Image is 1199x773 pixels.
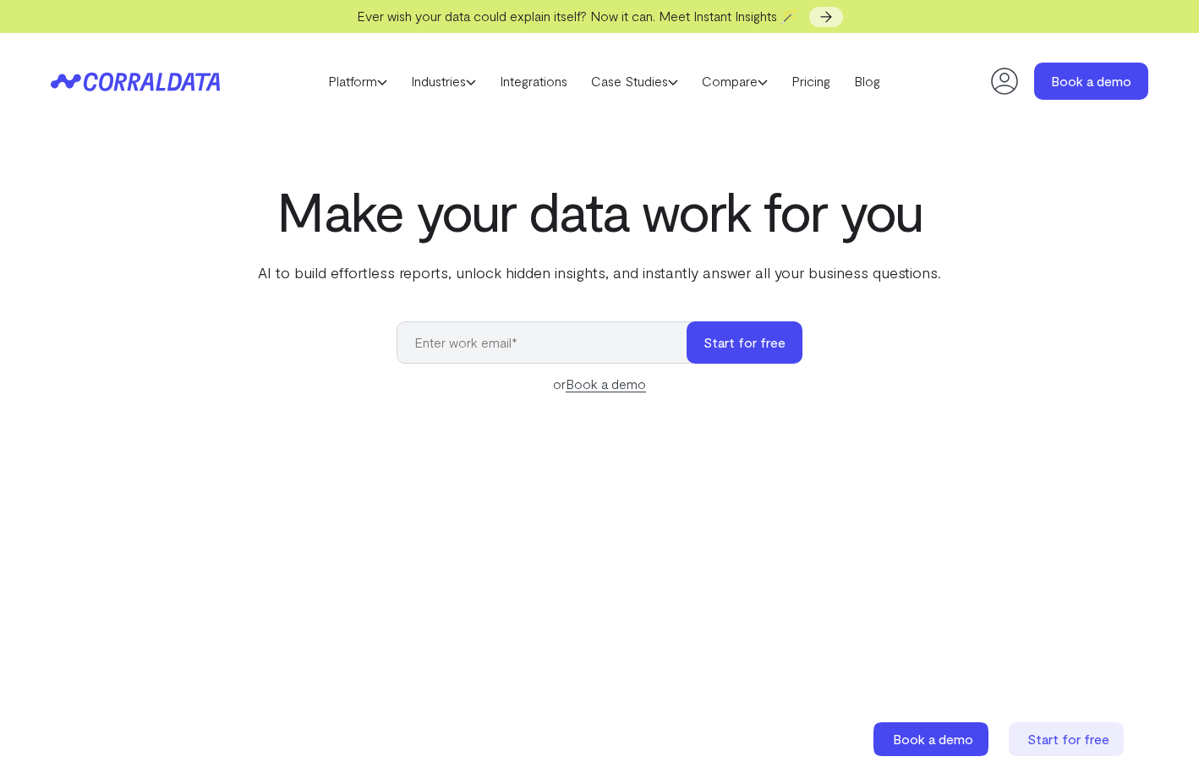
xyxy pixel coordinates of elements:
a: Book a demo [1034,63,1148,100]
a: Pricing [780,69,842,94]
div: or [397,374,802,394]
a: Compare [690,69,780,94]
a: Industries [399,69,488,94]
a: Start for free [1009,722,1127,756]
h1: Make your data work for you [255,180,944,241]
a: Integrations [488,69,579,94]
a: Book a demo [873,722,992,756]
button: Start for free [687,321,802,364]
a: Case Studies [579,69,690,94]
input: Enter work email* [397,321,704,364]
a: Blog [842,69,892,94]
a: Book a demo [566,376,646,392]
p: AI to build effortless reports, unlock hidden insights, and instantly answer all your business qu... [255,261,944,283]
span: Ever wish your data could explain itself? Now it can. Meet Instant Insights 🪄 [357,8,797,24]
span: Book a demo [893,731,973,747]
a: Platform [316,69,399,94]
span: Start for free [1027,731,1109,747]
